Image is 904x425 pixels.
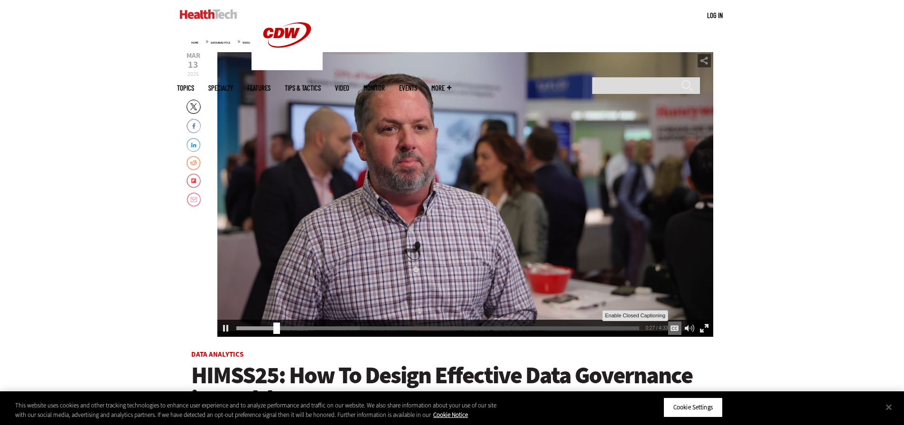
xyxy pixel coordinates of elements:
[247,84,270,92] a: Features
[668,322,681,335] div: Enable Closed Captioning
[878,397,899,417] button: Close
[180,9,237,19] img: Home
[177,84,194,92] span: Topics
[217,52,713,337] div: Video viewer
[191,350,243,359] a: Data Analytics
[219,322,233,335] div: Pause
[399,84,417,92] a: Events
[682,322,697,335] div: Mute
[252,63,323,73] a: CDW
[285,84,321,92] a: Tips & Tactics
[707,10,723,20] div: User menu
[208,84,233,92] span: Specialty
[646,325,665,331] div: 0:27 / 4:33
[191,360,692,415] span: HIMSS25: How To Design Effective Data Governance in Healthcare
[363,84,385,92] a: MonITor
[335,84,349,92] a: Video
[15,401,497,419] div: This website uses cookies and other tracking technologies to enhance user experience and to analy...
[273,323,280,334] div: Seek Video
[433,411,468,419] a: More information about your privacy
[698,322,711,335] div: Full Screen
[431,84,451,92] span: More
[707,11,723,19] a: Log in
[663,397,723,417] button: Cookie Settings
